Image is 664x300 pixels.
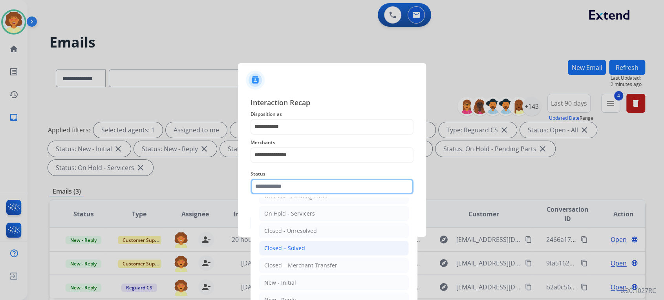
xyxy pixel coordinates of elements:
[264,210,315,218] div: On Hold - Servicers
[251,110,413,119] span: Disposition as
[264,262,337,269] div: Closed – Merchant Transfer
[620,286,656,295] p: 0.20.1027RC
[251,138,413,147] span: Merchants
[246,71,265,90] img: contactIcon
[264,227,317,235] div: Closed - Unresolved
[251,97,413,110] span: Interaction Recap
[264,279,296,287] div: New - Initial
[251,169,413,179] span: Status
[264,244,305,252] div: Closed – Solved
